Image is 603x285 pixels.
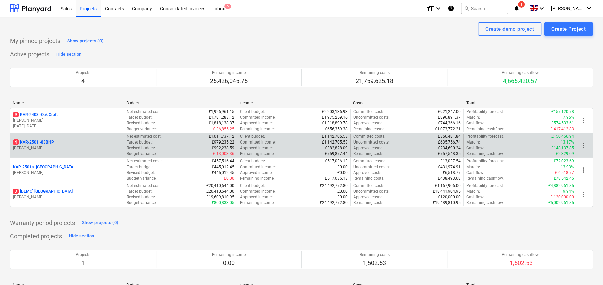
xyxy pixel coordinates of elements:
[551,6,584,11] span: [PERSON_NAME]
[466,200,504,206] p: Remaining cashflow :
[224,4,231,9] span: 5
[513,4,520,12] i: notifications
[206,189,234,194] p: £20,410,644.00
[353,115,390,120] p: Uncommitted costs :
[66,36,105,46] button: Show projects (0)
[438,120,461,126] p: £744,366.16
[438,145,461,151] p: £234,690.24
[556,151,574,157] p: £2,329.09
[240,134,265,139] p: Client budget :
[433,200,461,206] p: £19,489,810.95
[434,4,442,12] i: keyboard_arrow_down
[127,151,157,157] p: Budget variance :
[127,194,155,200] p: Revised budget :
[356,77,393,85] p: 21,759,625.18
[337,164,348,170] p: £0.00
[353,109,385,115] p: Committed costs :
[76,259,90,267] p: 1
[551,109,574,115] p: £157,120.78
[353,134,385,139] p: Committed costs :
[466,158,504,164] p: Profitability forecast :
[240,200,274,206] p: Remaining income :
[440,158,461,164] p: £13,037.54
[127,189,153,194] p: Target budget :
[127,120,155,126] p: Revised budget :
[126,101,234,105] div: Budget
[353,194,382,200] p: Approved costs :
[502,252,539,258] p: Remaining cashflow
[438,115,461,120] p: £896,891.37
[13,118,121,123] p: [PERSON_NAME]
[13,123,121,129] p: [DATE] - [DATE]
[466,170,484,176] p: Cashflow :
[13,164,121,176] div: KAR-2501a -[GEOGRAPHIC_DATA][PERSON_NAME]
[337,170,348,176] p: £0.00
[240,145,272,151] p: Approved income :
[239,101,348,105] div: Income
[561,189,574,194] p: 19.94%
[438,109,461,115] p: £921,247.00
[435,183,461,189] p: £1,167,906.00
[466,176,504,181] p: Remaining cashflow :
[580,190,588,198] span: more_vert
[212,259,246,267] p: 0.00
[466,115,480,120] p: Margin :
[433,189,461,194] p: £18,441,904.95
[13,145,121,151] p: [PERSON_NAME]
[548,200,574,206] p: £5,002,961.85
[13,170,121,176] p: [PERSON_NAME]
[211,170,234,176] p: £445,012.45
[544,22,593,36] button: Create Project
[10,219,75,227] p: Warranty period projects
[240,120,272,126] p: Approved income :
[502,77,539,85] p: 4,666,420.57
[224,176,234,181] p: £0.00
[13,189,19,194] span: 3
[13,189,73,194] p: [DEMO] [GEOGRAPHIC_DATA]
[212,252,246,258] p: Remaining income
[435,126,461,132] p: £1,073,772.21
[240,189,275,194] p: Committed income :
[13,112,19,117] span: 9
[76,77,90,85] p: 4
[353,164,390,170] p: Uncommitted costs :
[563,115,574,120] p: 7.95%
[322,120,348,126] p: £1,318,899.78
[464,6,469,11] span: search
[13,164,74,170] p: KAR-2501a - [GEOGRAPHIC_DATA]
[466,139,480,145] p: Margin :
[548,183,574,189] p: £4,882,961.85
[208,134,234,139] p: £1,011,737.12
[550,126,574,132] p: £-417,412.83
[570,253,603,285] iframe: Chat Widget
[438,151,461,157] p: £757,548.35
[80,218,120,228] button: Show projects (0)
[10,37,60,45] p: My pinned projects
[561,139,574,145] p: 13.17%
[127,200,157,206] p: Budget variance :
[551,134,574,139] p: £150,466.94
[461,3,508,14] button: Search
[56,51,81,58] div: Hide section
[69,232,94,240] div: Hide section
[585,4,593,12] i: keyboard_arrow_down
[353,200,384,206] p: Remaining costs :
[320,183,348,189] p: £24,492,772.80
[448,4,454,12] i: Knowledge base
[240,183,265,189] p: Client budget :
[13,139,19,145] span: 4
[13,189,121,200] div: 3[DEMO] [GEOGRAPHIC_DATA][PERSON_NAME]
[466,134,504,139] p: Profitability forecast :
[551,145,574,151] p: £148,137.85
[353,189,390,194] p: Uncommitted costs :
[211,158,234,164] p: £457,516.44
[322,115,348,120] p: £1,975,259.16
[353,139,390,145] p: Uncommitted costs :
[325,145,348,151] p: £382,828.09
[211,200,234,206] p: £800,833.05
[353,183,385,189] p: Committed costs :
[337,194,348,200] p: £0.00
[538,4,546,12] i: keyboard_arrow_down
[127,158,162,164] p: Net estimated cost :
[240,158,265,164] p: Client budget :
